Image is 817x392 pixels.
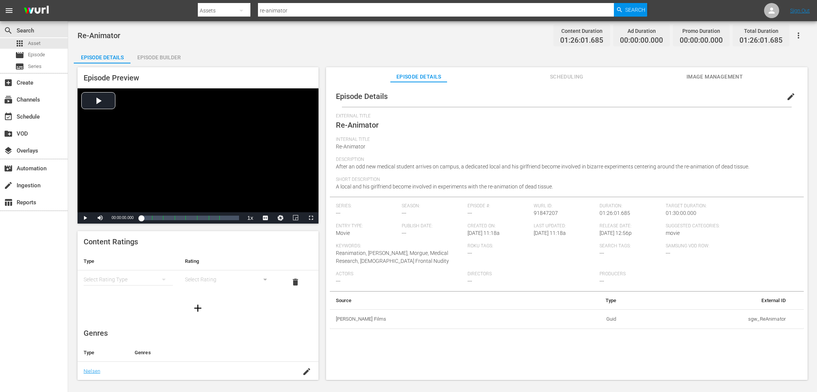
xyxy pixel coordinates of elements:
button: delete [286,273,304,291]
span: Actors [336,271,464,277]
button: Jump To Time [273,212,288,224]
table: simple table [330,292,804,329]
span: Series: [336,203,398,209]
table: simple table [78,252,318,294]
span: Season: [402,203,464,209]
span: Episode Details [336,92,388,101]
span: Producers [600,271,728,277]
span: --- [600,278,604,284]
span: Samsung VOD Row: [666,243,728,249]
span: [DATE] 11:18a [468,230,500,236]
th: Type [78,252,179,270]
span: Suggested Categories: [666,223,794,229]
div: Ad Duration [620,26,663,36]
span: Scheduling [538,72,595,82]
a: Sign Out [790,8,810,14]
button: Playback Rate [243,212,258,224]
th: Genres [129,344,293,362]
th: External ID [622,292,792,310]
span: Series [15,62,24,71]
span: menu [5,6,14,15]
span: Automation [4,164,13,173]
span: 00:00:00.000 [680,36,723,45]
span: Movie [336,230,350,236]
td: sgw_ReAnimator [622,309,792,329]
button: edit [782,88,800,106]
span: VOD [4,129,13,138]
span: Genres [84,329,108,338]
span: Series [28,63,42,70]
span: Release Date: [600,223,662,229]
div: Episode Details [74,48,130,66]
div: Content Duration [560,26,603,36]
span: Last Updated: [534,223,596,229]
span: Internal Title [336,137,794,143]
span: 01:26:01.685 [560,36,603,45]
span: Keywords: [336,243,464,249]
span: Re-Animator [78,31,120,40]
div: Episode Builder [130,48,187,66]
div: Progress Bar [141,216,239,220]
th: Source [330,292,544,310]
span: Episode Preview [84,73,139,82]
span: External Title [336,113,794,119]
span: [DATE] 11:18a [534,230,566,236]
span: Created On: [468,223,530,229]
span: Search [625,3,645,17]
span: Episode [15,51,24,60]
span: Description [336,157,794,163]
th: [PERSON_NAME] Films [330,309,544,329]
th: Type [78,344,129,362]
span: 91847207 [534,210,558,216]
div: Promo Duration [680,26,723,36]
span: Create [4,78,13,87]
button: Picture-in-Picture [288,212,303,224]
span: Search Tags: [600,243,662,249]
span: Re-Animator [336,144,365,150]
span: Short Description [336,177,794,183]
span: Episode Details [390,72,447,82]
span: Roku Tags: [468,243,596,249]
button: Episode Builder [130,48,187,63]
a: Nielsen [84,368,100,374]
span: Episode #: [468,203,530,209]
span: 01:26:01.685 [600,210,630,216]
span: Wurl ID: [534,203,596,209]
span: --- [468,250,472,256]
span: [DATE] 12:56p [600,230,632,236]
div: Video Player [78,88,318,224]
span: Episode [28,51,45,59]
div: Total Duration [739,26,783,36]
button: Mute [93,212,108,224]
span: Image Management [686,72,743,82]
img: ans4CAIJ8jUAAAAAAAAAAAAAAAAAAAAAAAAgQb4GAAAAAAAAAAAAAAAAAAAAAAAAJMjXAAAAAAAAAAAAAAAAAAAAAAAAgAT5G... [18,2,54,20]
span: Schedule [4,112,13,121]
span: delete [291,278,300,287]
span: edit [786,92,795,101]
span: Re-Animator [336,120,379,130]
span: A local and his girlfriend become involved in experiments with the re-animation of dead tissue. [336,184,553,190]
span: movie [666,230,680,236]
span: 00:00:00.000 [620,36,663,45]
span: Reports [4,198,13,207]
th: Rating [179,252,280,270]
span: Overlays [4,146,13,155]
span: Duration: [600,203,662,209]
span: Entry Type: [336,223,398,229]
span: Asset [15,39,24,48]
span: Asset [28,40,40,47]
span: --- [402,210,406,216]
span: After an odd new medical student arrives on campus, a dedicated local and his girlfriend become i... [336,164,749,170]
button: Captions [258,212,273,224]
span: 01:26:01.685 [739,36,783,45]
span: --- [468,278,472,284]
span: Reanimation, [PERSON_NAME], Morgue, Medical Research, [DEMOGRAPHIC_DATA] Frontal Nudity [336,250,449,264]
span: --- [600,250,604,256]
span: Target Duration: [666,203,794,209]
span: Ingestion [4,181,13,190]
span: Search [4,26,13,35]
button: Episode Details [74,48,130,63]
button: Fullscreen [303,212,318,224]
span: Directors [468,271,596,277]
span: --- [402,230,406,236]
